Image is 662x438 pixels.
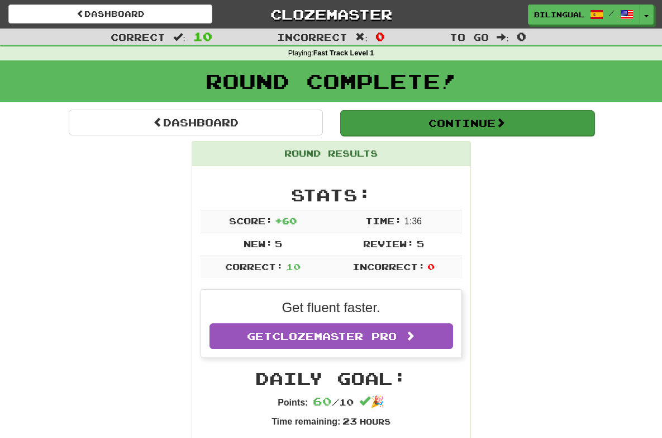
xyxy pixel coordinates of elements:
span: 0 [427,261,435,272]
span: Review: [363,238,414,249]
span: : [497,32,509,42]
small: Hours [360,417,390,426]
span: 0 [375,30,385,43]
span: 🎉 [359,395,384,408]
strong: Fast Track Level 1 [313,49,374,57]
span: / 10 [313,397,354,407]
span: 0 [517,30,526,43]
span: 5 [275,238,282,249]
span: Incorrect [277,31,347,43]
a: Dashboard [8,4,212,23]
span: Score: [229,215,273,226]
span: 10 [193,30,212,43]
span: New: [244,238,273,249]
h1: Round Complete! [4,70,658,92]
span: bilingual [534,10,584,20]
span: 5 [417,238,424,249]
div: Round Results [192,142,470,166]
span: Time: [365,215,402,226]
span: 1 : 36 [404,216,422,226]
button: Continue [340,110,594,136]
span: Correct [111,31,165,43]
span: + 60 [275,215,297,226]
span: : [173,32,185,42]
a: Dashboard [69,110,323,135]
h2: Stats: [201,186,462,204]
a: GetClozemaster Pro [209,323,453,349]
span: 23 [342,416,357,426]
span: Incorrect: [353,261,425,272]
span: : [355,32,368,42]
span: / [609,9,615,17]
strong: Time remaining: [272,417,340,426]
span: Correct: [225,261,283,272]
span: To go [450,31,489,43]
span: Clozemaster Pro [272,330,397,342]
p: Get fluent faster. [209,298,453,317]
span: 60 [313,394,332,408]
a: Clozemaster [229,4,433,24]
strong: Points: [278,398,308,407]
a: bilingual / [528,4,640,25]
h2: Daily Goal: [201,369,462,388]
span: 10 [286,261,301,272]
